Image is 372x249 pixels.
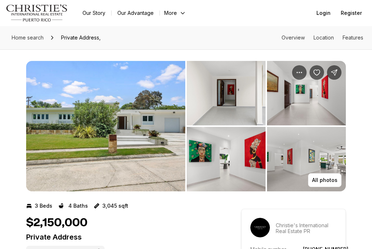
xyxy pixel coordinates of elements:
button: Property options [292,65,307,80]
p: All photos [312,177,337,183]
div: Listing Photos [26,61,346,191]
button: All photos [308,173,341,187]
a: Skip to: Features [343,34,363,41]
img: logo [6,4,68,22]
li: 1 of 14 [26,61,185,191]
button: Register [336,6,366,20]
span: Private Address, [58,32,104,43]
a: Home search [9,32,46,43]
button: Save Property: [310,65,324,80]
h1: $2,150,000 [26,216,88,230]
button: 4 Baths [58,200,88,212]
nav: Page section menu [282,35,363,41]
p: 3,045 sqft [102,203,128,209]
a: Our Story [77,8,111,18]
span: Register [341,10,362,16]
button: More [160,8,190,18]
p: Private Address [26,233,215,241]
button: View image gallery [267,61,346,125]
span: Home search [12,34,44,41]
button: Login [312,6,335,20]
button: Share Property: [327,65,341,80]
p: 4 Baths [68,203,88,209]
span: Login [316,10,331,16]
a: Skip to: Overview [282,34,305,41]
p: Christie's International Real Estate PR [276,223,337,234]
button: View image gallery [187,61,266,125]
li: 2 of 14 [187,61,346,191]
p: 3 Beds [35,203,52,209]
a: Our Advantage [112,8,159,18]
a: Skip to: Location [314,34,334,41]
button: View image gallery [26,61,185,191]
button: View image gallery [267,127,346,191]
button: View image gallery [187,127,266,191]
